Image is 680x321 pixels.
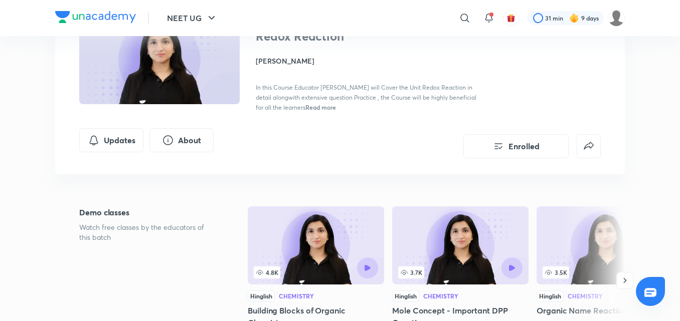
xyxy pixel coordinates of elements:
h5: Organic Name Reaction Chart [537,304,673,316]
a: Company Logo [55,11,136,26]
span: In this Course Educator [PERSON_NAME] will Cover the Unit Redox Reaction in detail alongwith exte... [256,84,476,111]
h4: [PERSON_NAME] [256,56,480,66]
img: Tarmanjot Singh [608,10,625,27]
h5: Demo classes [79,206,216,218]
h1: Redox Reaction [256,29,420,44]
button: Updates [79,128,143,152]
div: Chemistry [423,293,458,299]
button: About [149,128,214,152]
button: NEET UG [161,8,224,28]
button: Enrolled [463,134,569,158]
span: 3.7K [398,266,424,278]
img: Thumbnail [78,13,241,105]
img: Company Logo [55,11,136,23]
p: Watch free classes by the educators of this batch [79,222,216,242]
div: Chemistry [279,293,314,299]
span: Read more [305,103,336,111]
span: 3.5K [543,266,569,278]
div: Hinglish [537,290,564,301]
button: false [577,134,601,158]
button: avatar [503,10,519,26]
div: Hinglish [392,290,419,301]
img: streak [569,13,579,23]
div: Hinglish [248,290,275,301]
img: avatar [506,14,516,23]
span: 4.8K [254,266,280,278]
